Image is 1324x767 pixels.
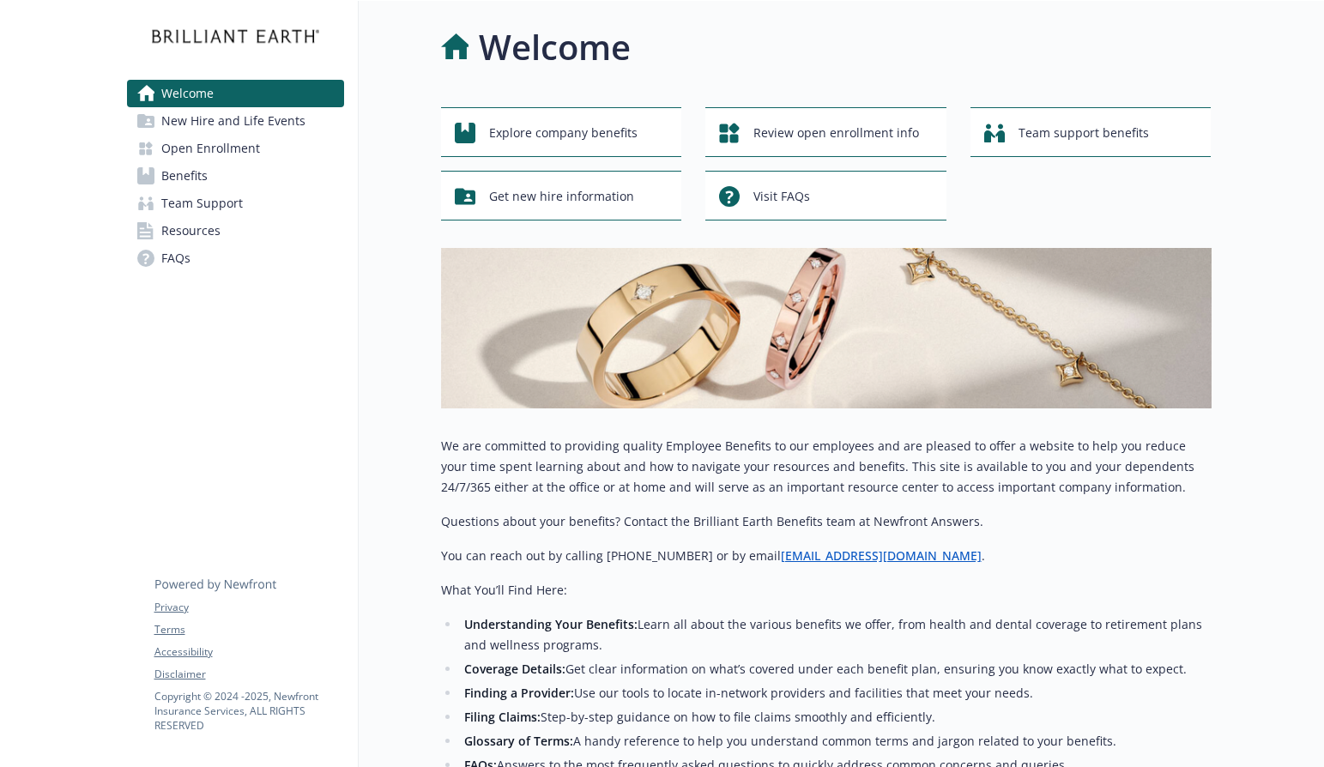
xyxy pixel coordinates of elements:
span: Team support benefits [1019,117,1149,149]
li: Use our tools to locate in-network providers and facilities that meet your needs. [460,683,1212,704]
span: Resources [161,217,221,245]
button: Visit FAQs [705,171,946,220]
a: FAQs [127,245,344,272]
li: Step-by-step guidance on how to file claims smoothly and efficiently. [460,707,1212,728]
span: Open Enrollment [161,135,260,162]
a: Terms [154,622,343,637]
a: Benefits [127,162,344,190]
span: FAQs [161,245,190,272]
a: Privacy [154,600,343,615]
span: Explore company benefits [489,117,638,149]
span: Team Support [161,190,243,217]
li: A handy reference to help you understand common terms and jargon related to your benefits. [460,731,1212,752]
button: Team support benefits [970,107,1212,157]
span: New Hire and Life Events [161,107,305,135]
a: Team Support [127,190,344,217]
strong: Finding a Provider: [464,685,574,701]
p: What You’ll Find Here: [441,580,1212,601]
a: Accessibility [154,644,343,660]
span: Get new hire information [489,180,634,213]
span: Benefits [161,162,208,190]
a: [EMAIL_ADDRESS][DOMAIN_NAME] [781,547,982,564]
a: Open Enrollment [127,135,344,162]
li: Get clear information on what’s covered under each benefit plan, ensuring you know exactly what t... [460,659,1212,679]
span: Welcome [161,80,214,107]
img: overview page banner [441,248,1212,408]
span: Review open enrollment info [753,117,919,149]
strong: Coverage Details: [464,661,565,677]
button: Get new hire information [441,171,682,220]
strong: Understanding Your Benefits: [464,616,638,632]
h1: Welcome [479,21,631,73]
a: Welcome [127,80,344,107]
p: Questions about your benefits? Contact the Brilliant Earth Benefits team at Newfront Answers. [441,511,1212,532]
button: Explore company benefits [441,107,682,157]
a: Resources [127,217,344,245]
p: We are committed to providing quality Employee Benefits to our employees and are pleased to offer... [441,436,1212,498]
li: Learn all about the various benefits we offer, from health and dental coverage to retirement plan... [460,614,1212,655]
p: Copyright © 2024 - 2025 , Newfront Insurance Services, ALL RIGHTS RESERVED [154,689,343,733]
button: Review open enrollment info [705,107,946,157]
span: Visit FAQs [753,180,810,213]
a: New Hire and Life Events [127,107,344,135]
a: Disclaimer [154,667,343,682]
p: You can reach out by calling [PHONE_NUMBER] or by email . [441,546,1212,566]
strong: Glossary of Terms: [464,733,573,749]
strong: Filing Claims: [464,709,541,725]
